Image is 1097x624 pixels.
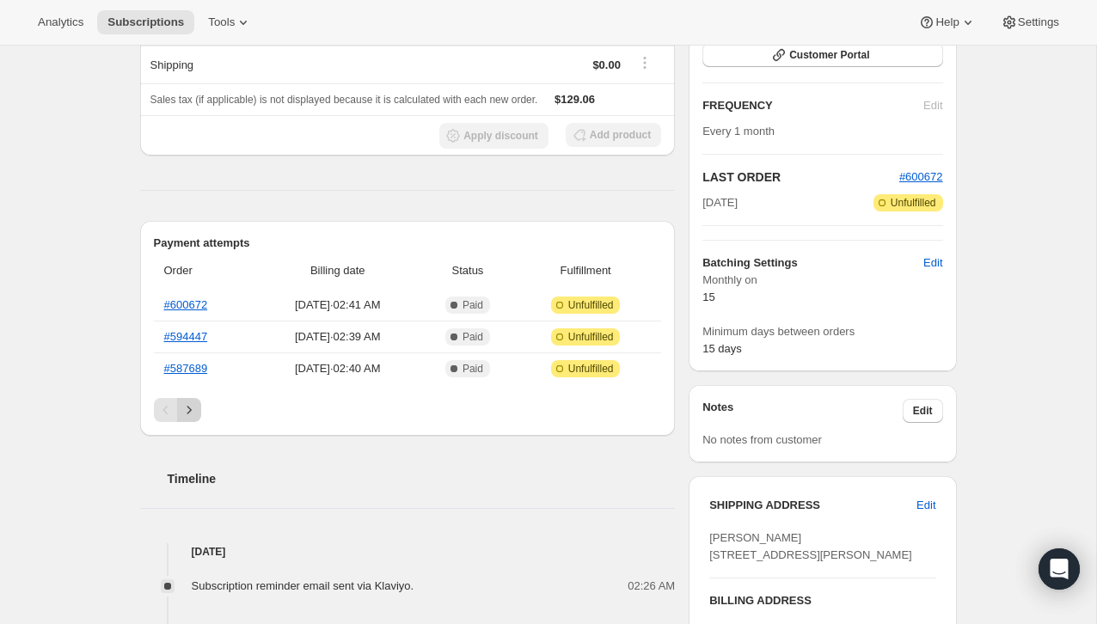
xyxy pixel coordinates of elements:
span: 02:26 AM [628,578,675,595]
span: Sales tax (if applicable) is not displayed because it is calculated with each new order. [150,94,538,106]
button: Settings [990,10,1069,34]
span: No notes from customer [702,433,822,446]
span: [DATE] [702,194,738,211]
h2: Timeline [168,470,676,487]
a: #587689 [164,362,208,375]
span: Billing date [260,262,415,279]
button: Edit [913,249,953,277]
button: Next [177,398,201,422]
span: [DATE] · 02:39 AM [260,328,415,346]
h3: SHIPPING ADDRESS [709,497,916,514]
span: Analytics [38,15,83,29]
span: Status [426,262,510,279]
span: Unfulfilled [891,196,936,210]
span: Paid [463,362,483,376]
span: Monthly on [702,272,942,289]
h2: LAST ORDER [702,168,899,186]
span: Edit [913,404,933,418]
span: Paid [463,298,483,312]
h6: Batching Settings [702,254,923,272]
button: #600672 [899,168,943,186]
button: Edit [903,399,943,423]
button: Analytics [28,10,94,34]
h3: BILLING ADDRESS [709,592,935,609]
th: Order [154,252,255,290]
span: Paid [463,330,483,344]
a: #600672 [164,298,208,311]
span: $129.06 [555,93,595,106]
span: Every 1 month [702,125,775,138]
span: $0.00 [592,58,621,71]
span: Unfulfilled [568,330,614,344]
th: Shipping [140,46,417,83]
button: Shipping actions [631,53,659,72]
span: Customer Portal [789,48,869,62]
span: [DATE] · 02:40 AM [260,360,415,377]
button: Subscriptions [97,10,194,34]
span: 15 [702,291,714,303]
span: Tools [208,15,235,29]
span: 15 days [702,342,742,355]
span: [PERSON_NAME] [STREET_ADDRESS][PERSON_NAME] [709,531,912,561]
button: Edit [906,492,946,519]
div: Open Intercom Messenger [1039,548,1080,590]
button: Tools [198,10,262,34]
a: #594447 [164,330,208,343]
span: Edit [923,254,942,272]
span: Settings [1018,15,1059,29]
span: Edit [916,497,935,514]
h4: [DATE] [140,543,676,560]
h2: FREQUENCY [702,97,923,114]
span: Fulfillment [520,262,651,279]
span: [DATE] · 02:41 AM [260,297,415,314]
span: Help [935,15,959,29]
h3: Notes [702,399,903,423]
button: Customer Portal [702,43,942,67]
a: #600672 [899,170,943,183]
nav: Pagination [154,398,662,422]
h2: Payment attempts [154,235,662,252]
span: Minimum days between orders [702,323,942,340]
span: Unfulfilled [568,298,614,312]
button: Help [908,10,986,34]
span: Subscriptions [107,15,184,29]
span: Subscription reminder email sent via Klaviyo. [192,579,414,592]
span: Unfulfilled [568,362,614,376]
